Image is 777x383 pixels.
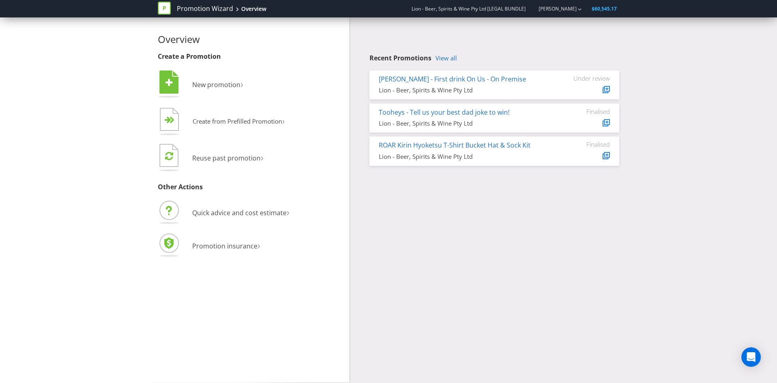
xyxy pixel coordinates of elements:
a: [PERSON_NAME] [531,5,577,12]
span: Lion - Beer, Spirits & Wine Pty Ltd [LEGAL BUNDLE] [412,5,526,12]
tspan:  [166,78,173,87]
a: Quick advice and cost estimate› [158,208,289,217]
span: › [282,114,285,127]
a: Promotion Wizard [177,4,233,13]
div: Lion - Beer, Spirits & Wine Pty Ltd [379,119,549,128]
h3: Create a Promotion [158,53,343,60]
span: Recent Promotions [369,53,431,62]
div: Overview [241,5,266,13]
span: › [287,205,289,218]
button: Create from Prefilled Promotion› [158,106,285,138]
span: › [261,150,263,164]
h3: Other Actions [158,184,343,191]
div: Open Intercom Messenger [741,347,761,367]
h2: Overview [158,34,343,45]
a: ROAR Kirin Hyoketsu T-Shirt Bucket Hat & Sock Kit [379,141,531,150]
div: Lion - Beer, Spirits & Wine Pty Ltd [379,152,549,161]
tspan:  [170,116,175,124]
span: Reuse past promotion [192,154,261,163]
span: › [240,77,243,90]
span: Promotion insurance [192,242,257,250]
div: Finalised [561,141,610,148]
div: Lion - Beer, Spirits & Wine Pty Ltd [379,86,549,94]
span: › [257,238,260,252]
a: [PERSON_NAME] - First drink On Us - On Premise [379,75,526,83]
div: Finalised [561,108,610,115]
tspan:  [165,151,173,160]
div: Under review [561,75,610,82]
span: $60,545.17 [592,5,617,12]
span: Quick advice and cost estimate [192,208,287,217]
a: View all [435,55,457,62]
span: Create from Prefilled Promotion [193,117,282,125]
a: Promotion insurance› [158,242,260,250]
span: New promotion [192,80,240,89]
a: Tooheys - Tell us your best dad joke to win! [379,108,510,117]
